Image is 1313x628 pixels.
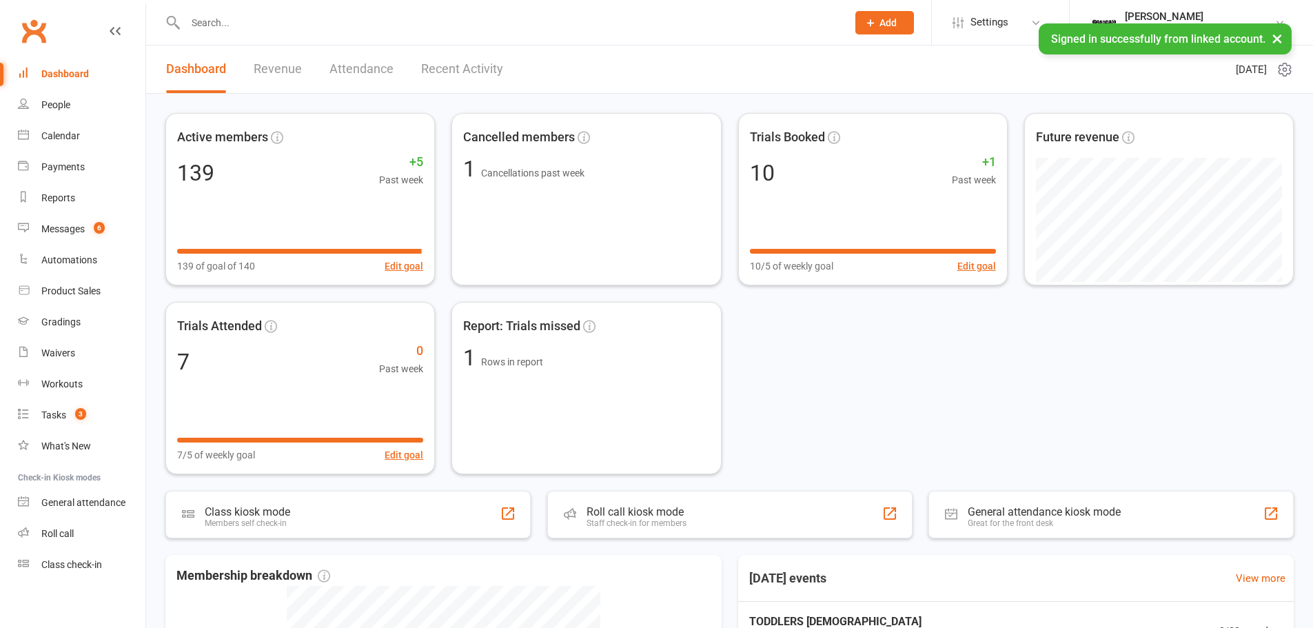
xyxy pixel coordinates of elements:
div: General attendance kiosk mode [968,505,1121,518]
a: What's New [18,431,145,462]
button: Edit goal [957,259,996,274]
span: Membership breakdown [176,566,330,586]
a: Clubworx [17,14,51,48]
span: [DATE] [1236,61,1267,78]
span: Signed in successfully from linked account. [1051,32,1265,45]
div: Automations [41,254,97,265]
a: Class kiosk mode [18,549,145,580]
a: Dashboard [166,45,226,93]
h3: [DATE] events [738,566,837,591]
div: Payments [41,161,85,172]
div: Calendar [41,130,80,141]
span: Cancelled members [463,128,575,148]
div: 139 [177,162,214,184]
div: General attendance [41,497,125,508]
div: [PERSON_NAME] [PERSON_NAME] [1125,23,1274,35]
div: Gradings [41,316,81,327]
a: Recent Activity [421,45,503,93]
button: Add [855,11,914,34]
a: Calendar [18,121,145,152]
span: +5 [379,152,423,172]
div: [PERSON_NAME] [1125,10,1274,23]
a: Reports [18,183,145,214]
a: People [18,90,145,121]
span: 10/5 of weekly goal [750,259,833,274]
button: Edit goal [385,259,423,274]
div: Reports [41,192,75,203]
a: Gradings [18,307,145,338]
div: Product Sales [41,285,101,296]
div: What's New [41,440,91,452]
div: 7 [177,351,190,373]
span: 3 [75,408,86,420]
span: 1 [463,156,481,182]
span: Active members [177,128,268,148]
img: thumb_image1722295729.png [1090,9,1118,37]
span: Trials Booked [750,128,825,148]
a: Payments [18,152,145,183]
div: Members self check-in [205,518,290,528]
a: Workouts [18,369,145,400]
span: Trials Attended [177,316,262,336]
span: Past week [379,172,423,188]
div: Roll call kiosk mode [587,505,686,518]
a: Tasks 3 [18,400,145,431]
div: Tasks [41,409,66,421]
span: 7/5 of weekly goal [177,447,255,463]
a: Dashboard [18,59,145,90]
div: Workouts [41,378,83,389]
button: Edit goal [385,447,423,463]
a: General attendance kiosk mode [18,487,145,518]
span: Past week [379,361,423,376]
a: Roll call [18,518,145,549]
div: Dashboard [41,68,89,79]
span: 0 [379,341,423,361]
span: 1 [463,345,481,371]
a: Messages 6 [18,214,145,245]
button: × [1265,23,1290,53]
span: +1 [952,152,996,172]
span: Future revenue [1036,128,1119,148]
span: Rows in report [481,356,543,367]
div: Waivers [41,347,75,358]
span: Report: Trials missed [463,316,580,336]
span: Past week [952,172,996,188]
a: Revenue [254,45,302,93]
div: Messages [41,223,85,234]
div: Great for the front desk [968,518,1121,528]
span: 139 of goal of 140 [177,259,255,274]
a: Attendance [329,45,394,93]
div: Roll call [41,528,74,539]
a: Automations [18,245,145,276]
span: Cancellations past week [481,168,584,179]
div: 10 [750,162,775,184]
span: Settings [970,7,1008,38]
div: Class check-in [41,559,102,570]
span: Add [879,17,897,28]
div: People [41,99,70,110]
a: Waivers [18,338,145,369]
div: Class kiosk mode [205,505,290,518]
div: Staff check-in for members [587,518,686,528]
span: 6 [94,222,105,234]
input: Search... [181,13,837,32]
a: Product Sales [18,276,145,307]
a: View more [1236,570,1285,587]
